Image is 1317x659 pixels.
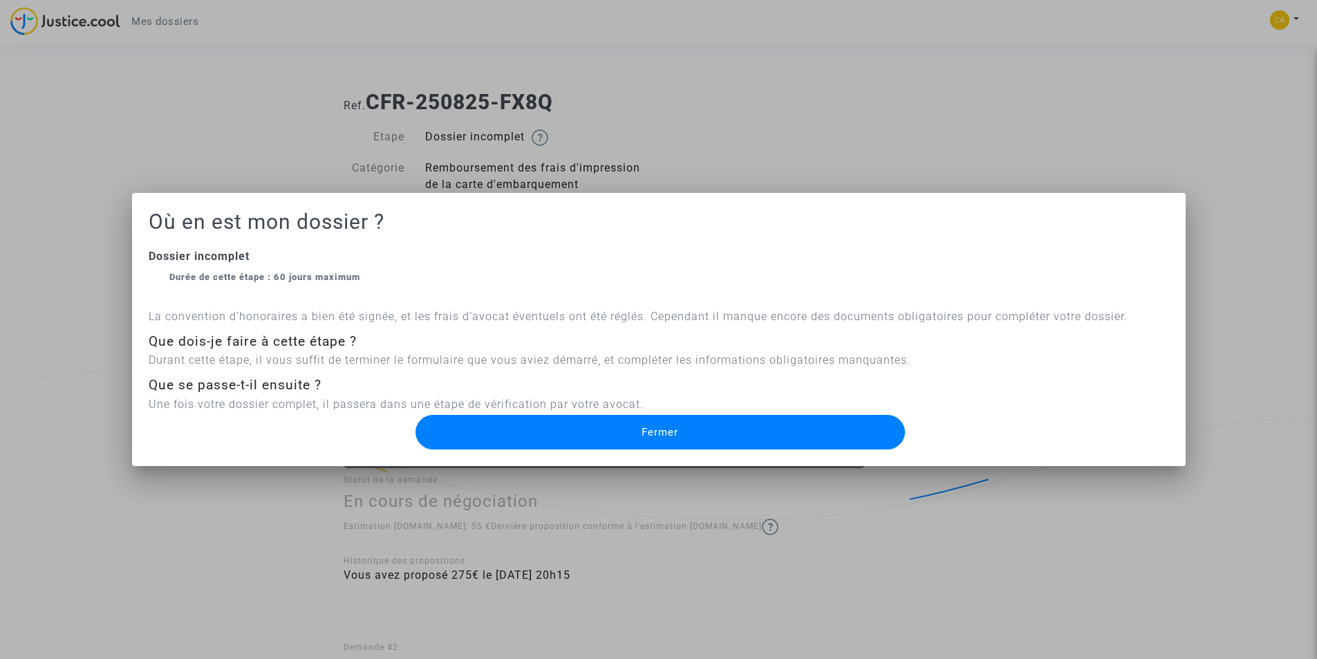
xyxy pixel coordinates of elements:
[149,248,1169,265] div: Dossier incomplet
[415,415,905,449] button: Fermer
[149,351,1169,369] p: Durant cette étape, il vous suffit de terminer le formulaire que vous aviez démarré, et compléter...
[149,210,1169,234] h1: Où en est mon dossier ?
[149,396,1169,413] p: Une fois votre dossier complet, il passera dans une étape de vérification par votre avocat.
[642,426,678,438] span: Fermer
[149,375,1169,396] div: Que se passe-t-il ensuite ?
[169,272,360,282] strong: Durée de cette étape : 60 jours maximum
[149,308,1169,325] p: La convention d’honoraires a bien été signée, et les frais d’avocat éventuels ont été réglés. Cep...
[149,332,1169,352] div: Que dois-je faire à cette étape ?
